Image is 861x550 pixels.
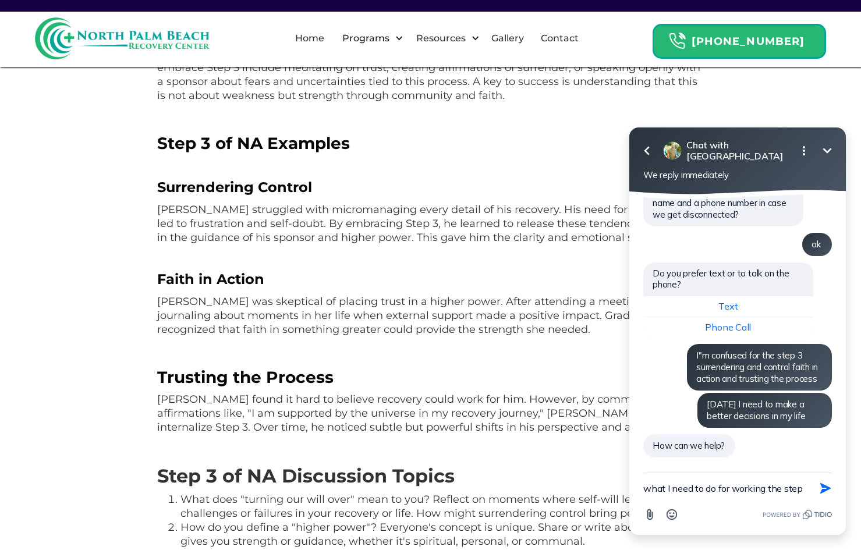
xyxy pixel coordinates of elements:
p: ‍ [157,342,704,356]
p: [PERSON_NAME] was skeptical of placing trust in a higher power. After attending a meeting, she be... [157,294,704,336]
div: Programs [332,20,406,57]
li: How do you define a "higher power"? Everyone's concept is unique. Share or write about what gives... [180,520,704,548]
p: [PERSON_NAME] struggled with micromanaging every detail of his recovery. His need for control oft... [157,203,704,244]
h2: Step 3 of NA Discussion Topics [157,466,704,487]
p: ‍ [157,440,704,454]
li: What does "turning our will over" mean to you? Reflect on moments where self-will led to challeng... [180,492,704,520]
p: ‍ [157,108,704,122]
strong: [PHONE_NUMBER] [692,35,805,48]
h3: Trusting the Process [157,368,704,386]
p: ‍ [157,158,704,172]
div: Resources [406,20,483,57]
a: Home [288,20,331,57]
p: ‍ [157,250,704,264]
h4: Faith in Action [157,270,704,289]
p: [PERSON_NAME] found it hard to believe recovery could work for him. However, by committing to dai... [157,392,704,434]
a: Gallery [484,20,531,57]
a: Contact [534,20,586,57]
div: Programs [339,31,392,45]
img: Header Calendar Icons [668,32,686,50]
iframe: Tidio Chat [614,115,861,550]
a: Header Calendar Icons[PHONE_NUMBER] [653,18,826,59]
h4: Surrendering Control [157,178,704,197]
div: Resources [413,31,469,45]
h3: Step 3 of NA Examples [157,134,704,152]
